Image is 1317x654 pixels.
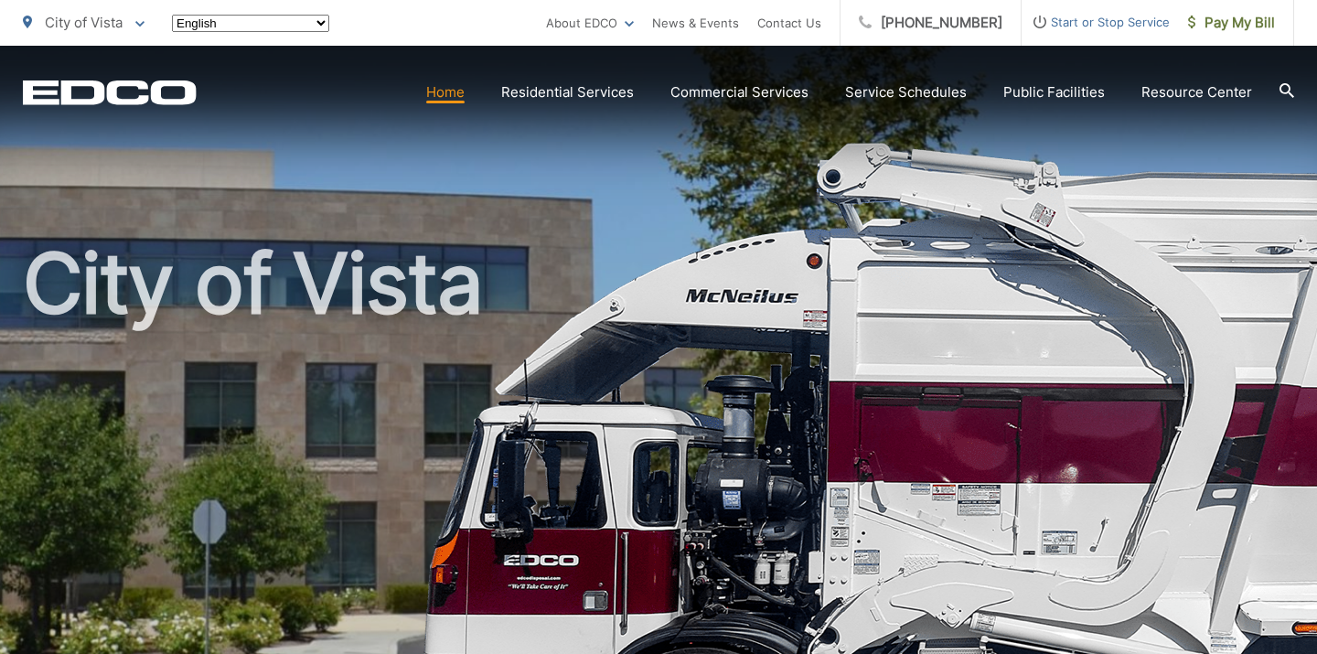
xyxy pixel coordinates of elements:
a: Commercial Services [670,81,808,103]
select: Select a language [172,15,329,32]
a: Resource Center [1141,81,1252,103]
a: News & Events [652,12,739,34]
a: Home [426,81,465,103]
span: City of Vista [45,14,123,31]
a: Public Facilities [1003,81,1105,103]
span: Pay My Bill [1188,12,1275,34]
a: About EDCO [546,12,634,34]
a: Residential Services [501,81,634,103]
a: Service Schedules [845,81,967,103]
a: EDCD logo. Return to the homepage. [23,80,197,105]
a: Contact Us [757,12,821,34]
